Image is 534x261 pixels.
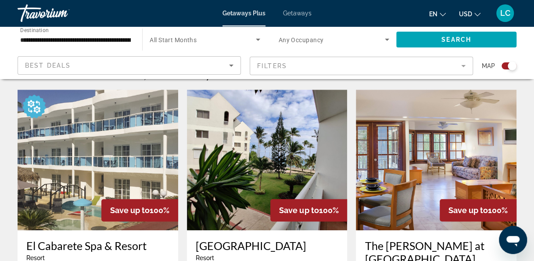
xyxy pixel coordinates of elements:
[441,36,471,43] span: Search
[440,199,516,221] div: 100%
[429,7,446,20] button: Change language
[18,90,178,230] img: D826E01X.jpg
[250,56,473,76] button: Filter
[18,2,105,25] a: Travorium
[270,199,347,221] div: 100%
[222,10,265,17] a: Getaways Plus
[110,206,150,215] span: Save up to
[500,9,510,18] span: LC
[459,7,480,20] button: Change currency
[499,226,527,254] iframe: Button to launch messaging window
[101,199,178,221] div: 100%
[26,239,169,252] a: El Cabarete Spa & Resort
[25,62,71,69] span: Best Deals
[482,60,495,72] span: Map
[150,36,197,43] span: All Start Months
[187,90,348,230] img: 3930E01X.jpg
[459,11,472,18] span: USD
[279,206,319,215] span: Save up to
[396,32,516,47] button: Search
[429,11,437,18] span: en
[279,36,324,43] span: Any Occupancy
[283,10,312,17] a: Getaways
[20,27,49,33] span: Destination
[196,239,339,252] a: [GEOGRAPHIC_DATA]
[494,4,516,22] button: User Menu
[25,60,233,71] mat-select: Sort by
[356,90,516,230] img: A200I01X.jpg
[448,206,488,215] span: Save up to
